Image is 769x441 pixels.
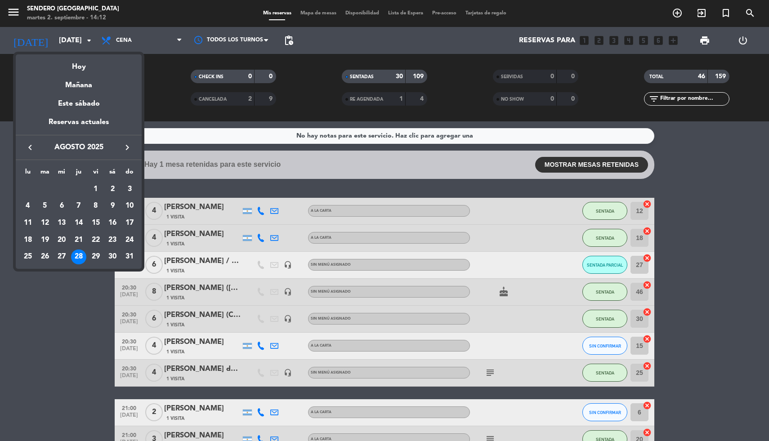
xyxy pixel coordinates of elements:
[53,249,70,266] td: 27 de agosto de 2025
[122,249,137,265] div: 31
[88,198,103,214] div: 8
[54,215,69,231] div: 13
[36,214,54,232] td: 12 de agosto de 2025
[19,249,36,266] td: 25 de agosto de 2025
[87,198,104,215] td: 8 de agosto de 2025
[36,198,54,215] td: 5 de agosto de 2025
[87,181,104,198] td: 1 de agosto de 2025
[37,215,53,231] div: 12
[105,215,120,231] div: 16
[53,167,70,181] th: miércoles
[105,182,120,197] div: 2
[16,54,142,73] div: Hoy
[20,198,36,214] div: 4
[122,198,137,214] div: 10
[16,116,142,135] div: Reservas actuales
[19,167,36,181] th: lunes
[70,167,87,181] th: jueves
[121,214,138,232] td: 17 de agosto de 2025
[122,182,137,197] div: 3
[105,249,120,265] div: 30
[37,249,53,265] div: 26
[37,232,53,248] div: 19
[87,249,104,266] td: 29 de agosto de 2025
[38,142,119,153] span: agosto 2025
[70,214,87,232] td: 14 de agosto de 2025
[121,232,138,249] td: 24 de agosto de 2025
[104,249,121,266] td: 30 de agosto de 2025
[121,181,138,198] td: 3 de agosto de 2025
[70,198,87,215] td: 7 de agosto de 2025
[70,232,87,249] td: 21 de agosto de 2025
[37,198,53,214] div: 5
[70,249,87,266] td: 28 de agosto de 2025
[20,215,36,231] div: 11
[71,249,86,265] div: 28
[122,232,137,248] div: 24
[122,142,133,153] i: keyboard_arrow_right
[88,249,103,265] div: 29
[19,232,36,249] td: 18 de agosto de 2025
[105,232,120,248] div: 23
[36,232,54,249] td: 19 de agosto de 2025
[20,232,36,248] div: 18
[36,167,54,181] th: martes
[105,198,120,214] div: 9
[104,181,121,198] td: 2 de agosto de 2025
[104,232,121,249] td: 23 de agosto de 2025
[16,73,142,91] div: Mañana
[71,232,86,248] div: 21
[54,198,69,214] div: 6
[16,91,142,116] div: Este sábado
[121,198,138,215] td: 10 de agosto de 2025
[87,232,104,249] td: 22 de agosto de 2025
[121,167,138,181] th: domingo
[71,215,86,231] div: 14
[88,215,103,231] div: 15
[53,198,70,215] td: 6 de agosto de 2025
[19,181,87,198] td: AGO.
[104,214,121,232] td: 16 de agosto de 2025
[19,214,36,232] td: 11 de agosto de 2025
[121,249,138,266] td: 31 de agosto de 2025
[104,167,121,181] th: sábado
[20,249,36,265] div: 25
[71,198,86,214] div: 7
[36,249,54,266] td: 26 de agosto de 2025
[54,232,69,248] div: 20
[122,215,137,231] div: 17
[19,198,36,215] td: 4 de agosto de 2025
[119,142,135,153] button: keyboard_arrow_right
[88,232,103,248] div: 22
[22,142,38,153] button: keyboard_arrow_left
[104,198,121,215] td: 9 de agosto de 2025
[88,182,103,197] div: 1
[53,214,70,232] td: 13 de agosto de 2025
[54,249,69,265] div: 27
[87,214,104,232] td: 15 de agosto de 2025
[87,167,104,181] th: viernes
[25,142,36,153] i: keyboard_arrow_left
[53,232,70,249] td: 20 de agosto de 2025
